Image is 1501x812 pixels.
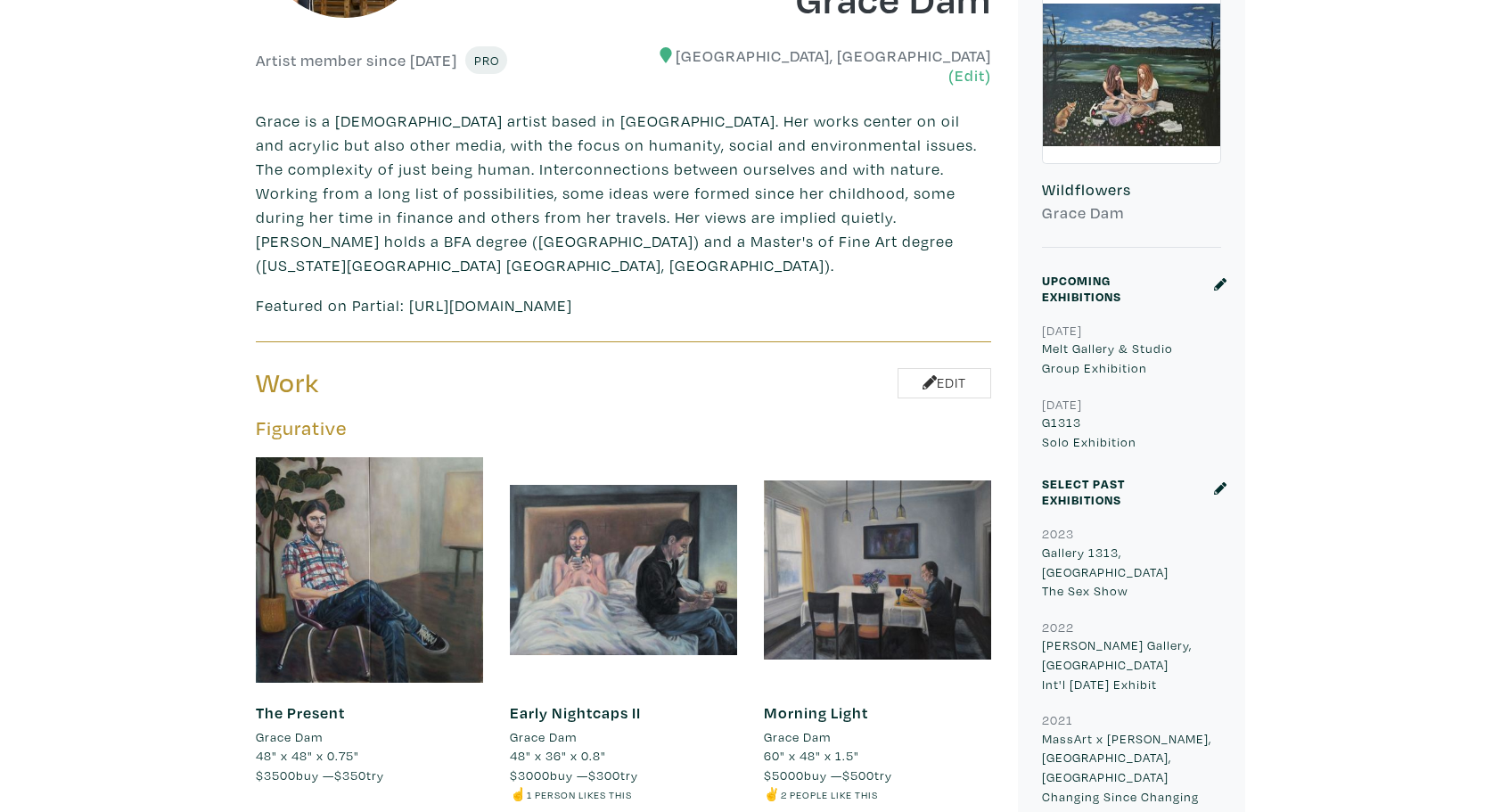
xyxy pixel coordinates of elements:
[948,66,991,85] a: (Edit)
[637,46,992,85] h6: [GEOGRAPHIC_DATA], [GEOGRAPHIC_DATA]
[1042,525,1074,542] small: 2023
[781,788,878,801] small: 2 people like this
[256,293,991,317] p: Featured on Partial: [URL][DOMAIN_NAME]
[1042,339,1221,377] p: Melt Gallery & Studio Group Exhibition
[510,727,577,747] li: Grace Dam
[256,767,296,783] span: $3500
[1042,272,1121,305] small: Upcoming Exhibitions
[510,767,550,783] span: $3000
[898,368,991,399] a: Edit
[527,788,632,801] small: 1 person likes this
[1042,636,1221,693] p: [PERSON_NAME] Gallery, [GEOGRAPHIC_DATA] Int'l [DATE] Exhibit
[256,747,359,764] span: 48" x 48" x 0.75"
[588,767,620,783] span: $300
[1042,180,1221,200] h6: Wildflowers
[510,702,641,723] a: Early Nightcaps II
[1042,543,1221,601] p: Gallery 1313, [GEOGRAPHIC_DATA] The Sex Show
[1042,619,1074,636] small: 2022
[510,784,737,804] li: ☝️
[510,767,638,783] span: buy — try
[256,51,457,70] h6: Artist member since [DATE]
[1042,729,1221,806] p: MassArt x [PERSON_NAME], [GEOGRAPHIC_DATA], [GEOGRAPHIC_DATA] Changing Since Changing
[256,727,323,747] li: Grace Dam
[256,416,991,440] h5: Figurative
[334,767,366,783] span: $350
[510,747,606,764] span: 48" x 36" x 0.8"
[1042,711,1073,728] small: 2021
[510,727,737,747] a: Grace Dam
[764,767,892,783] span: buy — try
[1042,475,1125,508] small: Select Past Exhibitions
[764,784,991,804] li: ✌️
[764,727,831,747] li: Grace Dam
[256,366,611,400] h3: Work
[473,52,499,69] span: Pro
[1042,396,1082,413] small: [DATE]
[1042,413,1221,451] p: G1313 Solo Exhibition
[256,702,345,723] a: The Present
[764,727,991,747] a: Grace Dam
[256,727,483,747] a: Grace Dam
[256,109,991,277] p: Grace is a [DEMOGRAPHIC_DATA] artist based in [GEOGRAPHIC_DATA]. Her works center on oil and acry...
[764,702,868,723] a: Morning Light
[1042,322,1082,339] small: [DATE]
[764,767,804,783] span: $5000
[842,767,874,783] span: $500
[764,747,859,764] span: 60" x 48" x 1.5"
[256,767,384,783] span: buy — try
[1042,203,1221,223] h6: Grace Dam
